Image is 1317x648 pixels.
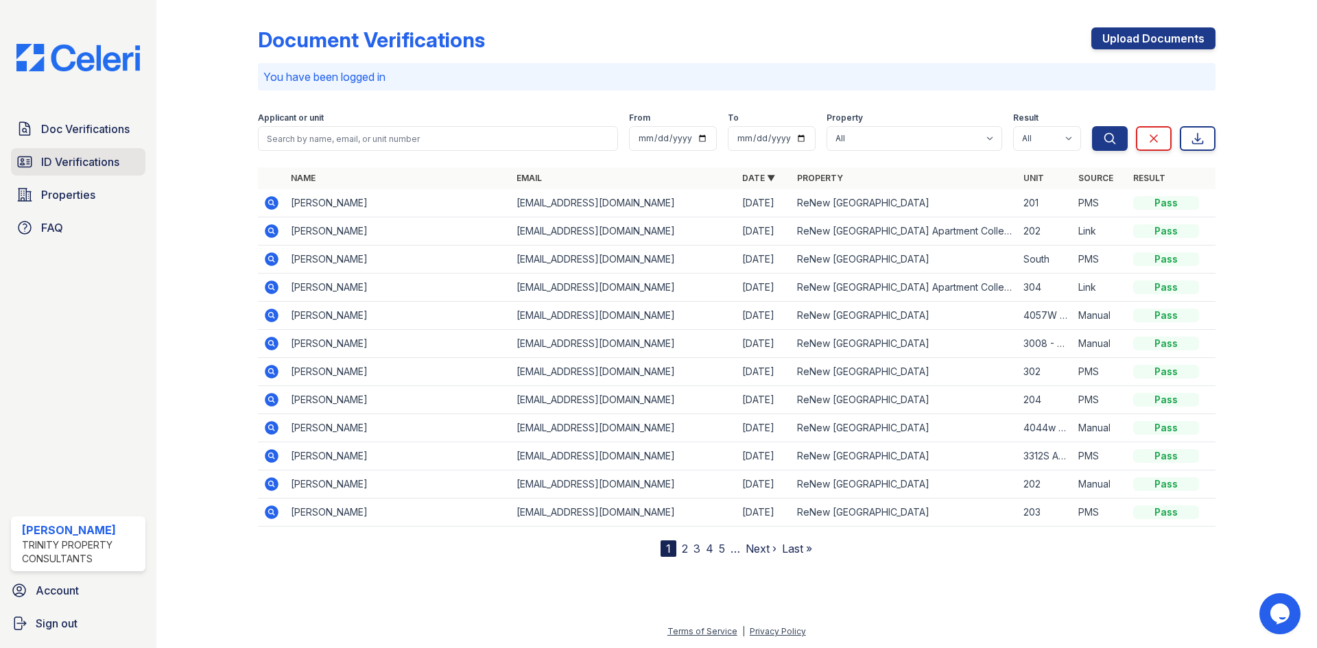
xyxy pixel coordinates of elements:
[511,245,737,274] td: [EMAIL_ADDRESS][DOMAIN_NAME]
[792,330,1017,358] td: ReNew [GEOGRAPHIC_DATA]
[1133,449,1199,463] div: Pass
[792,499,1017,527] td: ReNew [GEOGRAPHIC_DATA]
[737,189,792,217] td: [DATE]
[1091,27,1215,49] a: Upload Documents
[285,274,511,302] td: [PERSON_NAME]
[1073,414,1128,442] td: Manual
[285,386,511,414] td: [PERSON_NAME]
[22,538,140,566] div: Trinity Property Consultants
[11,214,145,241] a: FAQ
[792,470,1017,499] td: ReNew [GEOGRAPHIC_DATA]
[511,217,737,245] td: [EMAIL_ADDRESS][DOMAIN_NAME]
[1018,302,1073,330] td: 4057W - 301
[1073,189,1128,217] td: PMS
[285,442,511,470] td: [PERSON_NAME]
[667,626,737,636] a: Terms of Service
[41,187,95,203] span: Properties
[1018,189,1073,217] td: 201
[792,217,1017,245] td: ReNew [GEOGRAPHIC_DATA] Apartment Collection
[719,542,725,555] a: 5
[706,542,713,555] a: 4
[629,112,650,123] label: From
[258,126,618,151] input: Search by name, email, or unit number
[11,181,145,208] a: Properties
[1073,330,1128,358] td: Manual
[1133,505,1199,519] div: Pass
[36,615,78,632] span: Sign out
[1018,330,1073,358] td: 3008 - 103
[511,414,737,442] td: [EMAIL_ADDRESS][DOMAIN_NAME]
[36,582,79,599] span: Account
[1073,442,1128,470] td: PMS
[1133,393,1199,407] div: Pass
[1078,173,1113,183] a: Source
[41,219,63,236] span: FAQ
[742,173,775,183] a: Date ▼
[792,414,1017,442] td: ReNew [GEOGRAPHIC_DATA]
[1133,173,1165,183] a: Result
[263,69,1210,85] p: You have been logged in
[737,386,792,414] td: [DATE]
[511,302,737,330] td: [EMAIL_ADDRESS][DOMAIN_NAME]
[792,358,1017,386] td: ReNew [GEOGRAPHIC_DATA]
[1018,274,1073,302] td: 304
[285,330,511,358] td: [PERSON_NAME]
[1073,386,1128,414] td: PMS
[5,577,151,604] a: Account
[1023,173,1044,183] a: Unit
[1018,358,1073,386] td: 302
[661,540,676,557] div: 1
[511,189,737,217] td: [EMAIL_ADDRESS][DOMAIN_NAME]
[41,121,130,137] span: Doc Verifications
[511,358,737,386] td: [EMAIL_ADDRESS][DOMAIN_NAME]
[22,522,140,538] div: [PERSON_NAME]
[285,470,511,499] td: [PERSON_NAME]
[792,302,1017,330] td: ReNew [GEOGRAPHIC_DATA]
[750,626,806,636] a: Privacy Policy
[1073,499,1128,527] td: PMS
[731,540,740,557] span: …
[1133,252,1199,266] div: Pass
[737,217,792,245] td: [DATE]
[511,274,737,302] td: [EMAIL_ADDRESS][DOMAIN_NAME]
[1133,224,1199,238] div: Pass
[285,414,511,442] td: [PERSON_NAME]
[742,626,745,636] div: |
[782,542,812,555] a: Last »
[1018,470,1073,499] td: 202
[693,542,700,555] a: 3
[737,470,792,499] td: [DATE]
[792,274,1017,302] td: ReNew [GEOGRAPHIC_DATA] Apartment Collection
[1018,499,1073,527] td: 203
[737,302,792,330] td: [DATE]
[1133,421,1199,435] div: Pass
[827,112,863,123] label: Property
[285,358,511,386] td: [PERSON_NAME]
[728,112,739,123] label: To
[1133,337,1199,350] div: Pass
[511,470,737,499] td: [EMAIL_ADDRESS][DOMAIN_NAME]
[1018,414,1073,442] td: 4044w - 201
[1073,470,1128,499] td: Manual
[5,610,151,637] a: Sign out
[737,245,792,274] td: [DATE]
[1013,112,1039,123] label: Result
[792,189,1017,217] td: ReNew [GEOGRAPHIC_DATA]
[511,330,737,358] td: [EMAIL_ADDRESS][DOMAIN_NAME]
[737,274,792,302] td: [DATE]
[1018,245,1073,274] td: South
[737,358,792,386] td: [DATE]
[285,499,511,527] td: [PERSON_NAME]
[511,386,737,414] td: [EMAIL_ADDRESS][DOMAIN_NAME]
[511,499,737,527] td: [EMAIL_ADDRESS][DOMAIN_NAME]
[737,414,792,442] td: [DATE]
[737,330,792,358] td: [DATE]
[797,173,843,183] a: Property
[258,27,485,52] div: Document Verifications
[285,189,511,217] td: [PERSON_NAME]
[1133,309,1199,322] div: Pass
[792,442,1017,470] td: ReNew [GEOGRAPHIC_DATA]
[1259,593,1303,634] iframe: chat widget
[11,148,145,176] a: ID Verifications
[41,154,119,170] span: ID Verifications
